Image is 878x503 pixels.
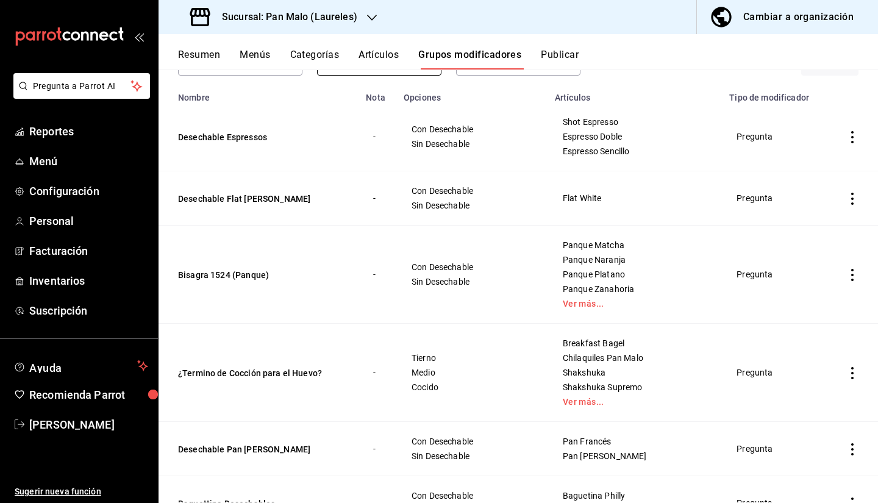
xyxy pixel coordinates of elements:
[240,49,270,70] button: Menús
[418,49,521,70] button: Grupos modificadores
[846,269,858,281] button: actions
[29,302,148,319] span: Suscripción
[541,49,579,70] button: Publicar
[563,270,707,279] span: Panque Platano
[178,49,878,70] div: navigation tabs
[412,452,532,460] span: Sin Desechable
[412,491,532,500] span: Con Desechable
[29,153,148,169] span: Menú
[412,368,532,377] span: Medio
[359,85,396,102] th: Nota
[359,422,396,476] td: -
[563,398,707,406] a: Ver más...
[563,147,707,155] span: Espresso Sencillo
[846,443,858,455] button: actions
[563,118,707,126] span: Shot Espresso
[29,213,148,229] span: Personal
[548,85,722,102] th: Artículos
[412,263,532,271] span: Con Desechable
[29,359,132,373] span: Ayuda
[743,9,854,26] div: Cambiar a organización
[178,367,324,379] button: ¿Termino de Cocción para el Huevo?
[563,491,707,500] span: Baguetina Philly
[846,367,858,379] button: actions
[359,102,396,171] td: -
[29,273,148,289] span: Inventarios
[563,194,707,202] span: Flat White
[412,201,532,210] span: Sin Desechable
[159,85,359,102] th: Nombre
[212,10,357,24] h3: Sucursal: Pan Malo (Laureles)
[722,324,827,422] td: Pregunta
[563,299,707,308] a: Ver más...
[178,49,220,70] button: Resumen
[563,383,707,391] span: Shakshuka Supremo
[33,80,131,93] span: Pregunta a Parrot AI
[563,452,707,460] span: Pan [PERSON_NAME]
[15,485,148,498] span: Sugerir nueva función
[722,226,827,324] td: Pregunta
[178,193,324,205] button: Desechable Flat [PERSON_NAME]
[359,226,396,324] td: -
[412,140,532,148] span: Sin Desechable
[563,368,707,377] span: Shakshuka
[396,85,548,102] th: Opciones
[412,383,532,391] span: Cocido
[722,171,827,226] td: Pregunta
[359,171,396,226] td: -
[722,85,827,102] th: Tipo de modificador
[722,422,827,476] td: Pregunta
[29,123,148,140] span: Reportes
[563,339,707,348] span: Breakfast Bagel
[359,49,399,70] button: Artículos
[29,183,148,199] span: Configuración
[846,131,858,143] button: actions
[29,243,148,259] span: Facturación
[563,255,707,264] span: Panque Naranja
[563,241,707,249] span: Panque Matcha
[29,416,148,433] span: [PERSON_NAME]
[722,102,827,171] td: Pregunta
[412,437,532,446] span: Con Desechable
[412,277,532,286] span: Sin Desechable
[412,354,532,362] span: Tierno
[563,132,707,141] span: Espresso Doble
[290,49,340,70] button: Categorías
[412,125,532,134] span: Con Desechable
[178,131,324,143] button: Desechable Espressos
[846,193,858,205] button: actions
[134,32,144,41] button: open_drawer_menu
[29,387,148,403] span: Recomienda Parrot
[9,88,150,101] a: Pregunta a Parrot AI
[563,437,707,446] span: Pan Francés
[563,354,707,362] span: Chilaquiles Pan Malo
[412,187,532,195] span: Con Desechable
[178,443,324,455] button: Desechable Pan [PERSON_NAME]
[359,324,396,422] td: -
[13,73,150,99] button: Pregunta a Parrot AI
[178,269,324,281] button: Bisagra 1524 (Panque)
[563,285,707,293] span: Panque Zanahoria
